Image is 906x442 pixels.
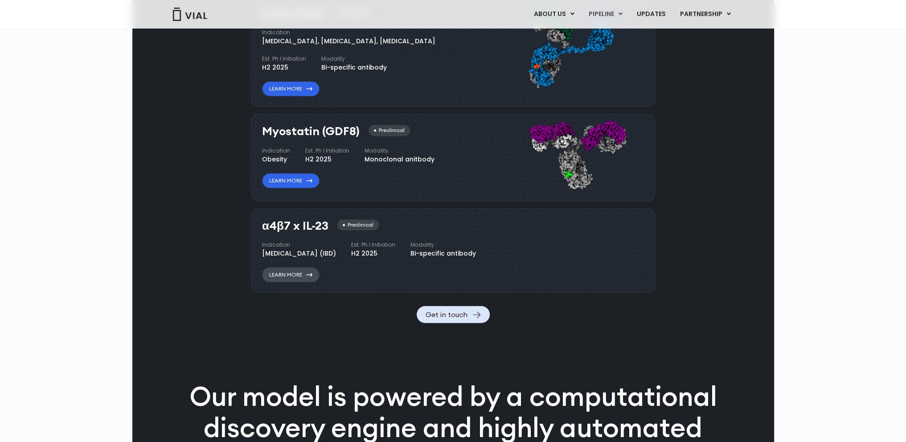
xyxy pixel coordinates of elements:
[262,219,328,232] h3: α4β7 x IL-23
[262,29,435,37] h4: Indication
[262,81,320,96] a: Learn More
[262,125,360,138] h3: Myostatin (GDF8)
[365,147,435,155] h4: Modality
[262,241,336,249] h4: Indication
[526,7,581,22] a: ABOUT USMenu Toggle
[262,155,290,164] div: Obesity
[262,267,320,282] a: Learn More
[262,147,290,155] h4: Indication
[172,8,208,21] img: Vial Logo
[321,55,387,63] h4: Modality
[262,249,336,258] div: [MEDICAL_DATA] (IBD)
[369,125,410,136] div: Preclinical
[629,7,672,22] a: UPDATES
[262,37,435,46] div: [MEDICAL_DATA], [MEDICAL_DATA], [MEDICAL_DATA]
[410,241,476,249] h4: Modality
[417,306,490,323] a: Get in touch
[410,249,476,258] div: Bi-specific antibody
[365,155,435,164] div: Monoclonal anitbody
[262,63,306,72] div: H2 2025
[351,249,395,258] div: H2 2025
[262,55,306,63] h4: Est. Ph I Initiation
[305,155,349,164] div: H2 2025
[321,63,387,72] div: Bi-specific antibody
[305,147,349,155] h4: Est. Ph I Initiation
[351,241,395,249] h4: Est. Ph I Initiation
[337,219,379,231] div: Preclinical
[262,173,320,188] a: Learn More
[581,7,629,22] a: PIPELINEMenu Toggle
[672,7,738,22] a: PARTNERSHIPMenu Toggle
